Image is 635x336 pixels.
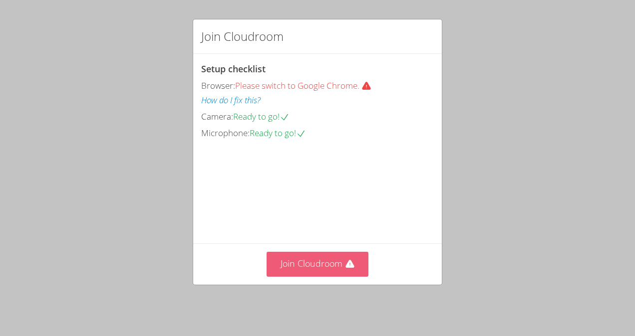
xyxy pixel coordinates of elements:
span: Browser: [201,80,235,91]
span: Setup checklist [201,63,266,75]
button: Join Cloudroom [267,252,369,276]
span: Microphone: [201,127,250,139]
span: Please switch to Google Chrome. [235,80,375,91]
button: How do I fix this? [201,93,261,108]
span: Ready to go! [250,127,306,139]
span: Camera: [201,111,233,122]
span: Ready to go! [233,111,290,122]
h2: Join Cloudroom [201,27,284,45]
